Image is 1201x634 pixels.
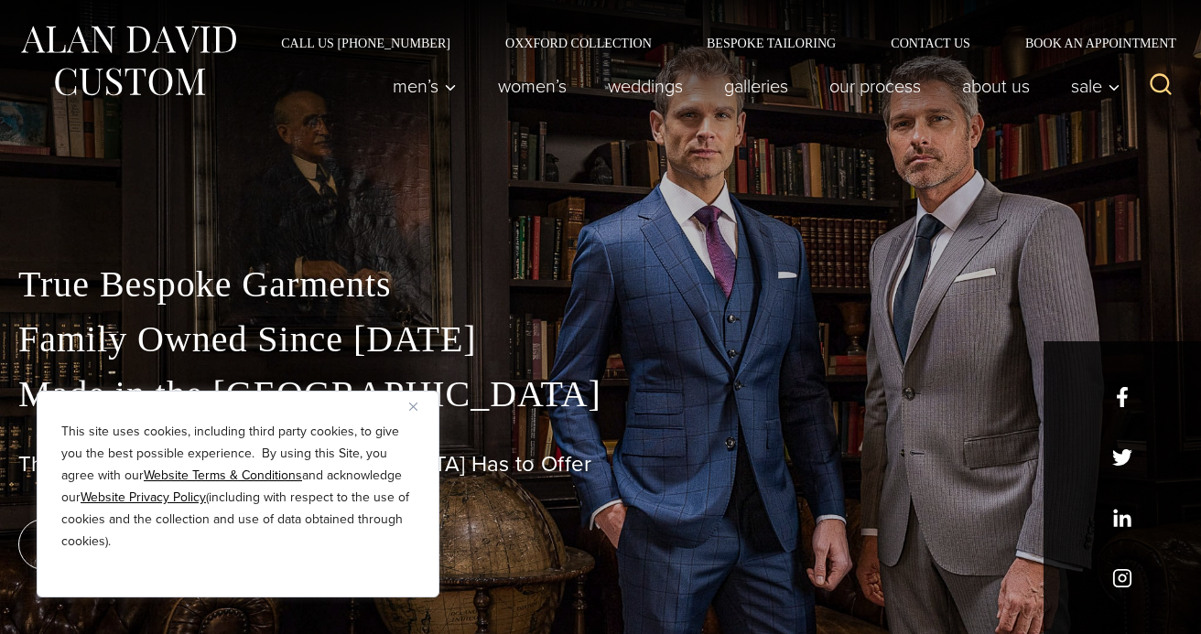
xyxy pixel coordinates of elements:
[704,68,809,104] a: Galleries
[81,488,206,507] a: Website Privacy Policy
[393,77,457,95] span: Men’s
[679,37,863,49] a: Bespoke Tailoring
[942,68,1051,104] a: About Us
[478,37,679,49] a: Oxxford Collection
[61,421,415,553] p: This site uses cookies, including third party cookies, to give you the best possible experience. ...
[409,403,417,411] img: Close
[18,451,1183,478] h1: The Best Custom Suits [GEOGRAPHIC_DATA] Has to Offer
[144,466,302,485] a: Website Terms & Conditions
[18,20,238,102] img: Alan David Custom
[373,68,1131,104] nav: Primary Navigation
[809,68,942,104] a: Our Process
[1139,64,1183,108] button: View Search Form
[863,37,998,49] a: Contact Us
[998,37,1183,49] a: Book an Appointment
[18,257,1183,422] p: True Bespoke Garments Family Owned Since [DATE] Made in the [GEOGRAPHIC_DATA]
[18,519,275,570] a: book an appointment
[254,37,478,49] a: Call Us [PHONE_NUMBER]
[478,68,588,104] a: Women’s
[588,68,704,104] a: weddings
[409,395,431,417] button: Close
[254,37,1183,49] nav: Secondary Navigation
[1071,77,1120,95] span: Sale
